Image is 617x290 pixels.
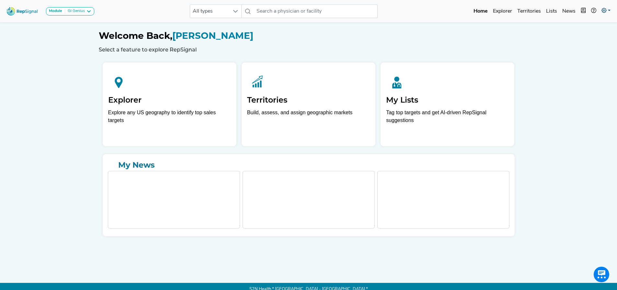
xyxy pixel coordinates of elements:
div: Explore any US geography to identify top sales targets [108,109,231,124]
a: TerritoriesBuild, assess, and assign geographic markets [242,62,375,146]
p: Build, assess, and assign geographic markets [247,109,370,128]
a: Explorer [490,5,515,18]
span: All types [190,5,229,18]
a: Territories [515,5,543,18]
h1: [PERSON_NAME] [99,30,519,41]
a: My ListsTag top targets and get AI-driven RepSignal suggestions [381,62,514,146]
a: News [560,5,578,18]
a: My News [108,159,509,171]
div: GI Genius [65,9,85,14]
h2: Explorer [108,95,231,105]
strong: Module [49,9,62,13]
input: Search a physician or facility [254,5,378,18]
button: ModuleGI Genius [46,7,94,16]
a: Lists [543,5,560,18]
span: Welcome Back, [99,30,172,41]
h2: Territories [247,95,370,105]
h2: My Lists [386,95,509,105]
a: ExplorerExplore any US geography to identify top sales targets [103,62,236,146]
p: Tag top targets and get AI-driven RepSignal suggestions [386,109,509,128]
button: Intel Book [578,5,588,18]
h6: Select a feature to explore RepSignal [99,47,519,53]
a: Home [471,5,490,18]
